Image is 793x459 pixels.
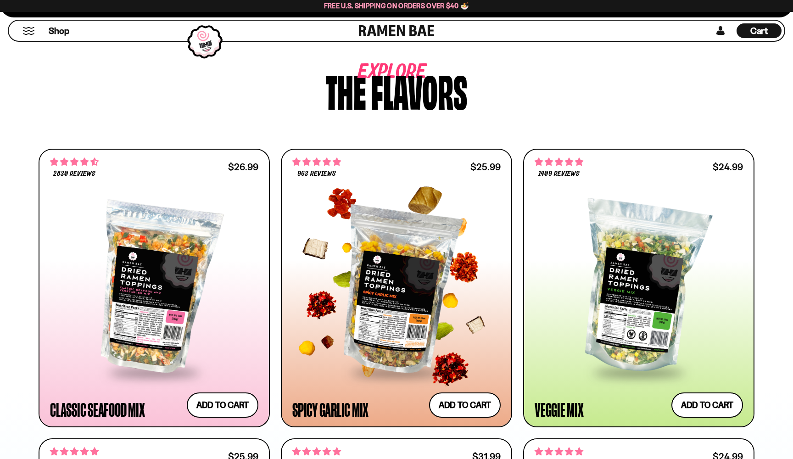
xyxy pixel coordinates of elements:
[470,162,501,171] div: $25.99
[53,170,95,178] span: 2830 reviews
[49,23,69,38] a: Shop
[39,149,270,427] a: 4.68 stars 2830 reviews $26.99 Classic Seafood Mix Add to cart
[324,1,469,10] span: Free U.S. Shipping on Orders over $40 🍜
[281,149,512,427] a: 4.75 stars 963 reviews $25.99 Spicy Garlic Mix Add to cart
[750,25,768,36] span: Cart
[523,149,754,427] a: 4.76 stars 1409 reviews $24.99 Veggie Mix Add to cart
[228,162,258,171] div: $26.99
[371,68,467,112] div: flavors
[535,446,583,458] span: 4.82 stars
[50,446,99,458] span: 4.76 stars
[535,156,583,168] span: 4.76 stars
[49,25,69,37] span: Shop
[187,392,258,418] button: Add to cart
[292,401,369,418] div: Spicy Garlic Mix
[358,68,398,77] span: Explore
[292,156,341,168] span: 4.75 stars
[429,392,501,418] button: Add to cart
[535,401,584,418] div: Veggie Mix
[50,401,145,418] div: Classic Seafood Mix
[538,170,579,178] span: 1409 reviews
[713,162,743,171] div: $24.99
[671,392,743,418] button: Add to cart
[326,68,366,112] div: The
[737,21,782,41] div: Cart
[297,170,336,178] span: 963 reviews
[292,446,341,458] span: 4.83 stars
[50,156,99,168] span: 4.68 stars
[22,27,35,35] button: Mobile Menu Trigger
